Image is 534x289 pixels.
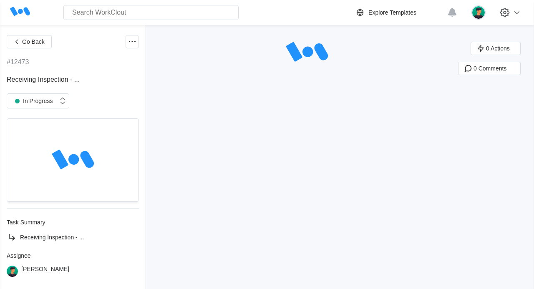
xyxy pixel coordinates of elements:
div: #12473 [7,58,29,66]
span: Go Back [22,39,45,45]
span: Receiving Inspection - ... [20,234,84,241]
button: 0 Comments [458,62,521,75]
div: Task Summary [7,219,139,226]
span: 0 Comments [474,65,506,71]
div: [PERSON_NAME] [21,266,69,277]
img: user.png [7,266,18,277]
span: Receiving Inspection - ... [7,76,80,83]
a: Explore Templates [355,8,443,18]
div: Assignee [7,252,139,259]
button: Go Back [7,35,52,48]
span: 0 Actions [486,45,510,51]
img: user.png [471,5,486,20]
a: Receiving Inspection - ... [7,232,139,242]
div: In Progress [11,95,53,107]
button: 0 Actions [471,42,521,55]
input: Search WorkClout [63,5,239,20]
div: Explore Templates [368,9,416,16]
